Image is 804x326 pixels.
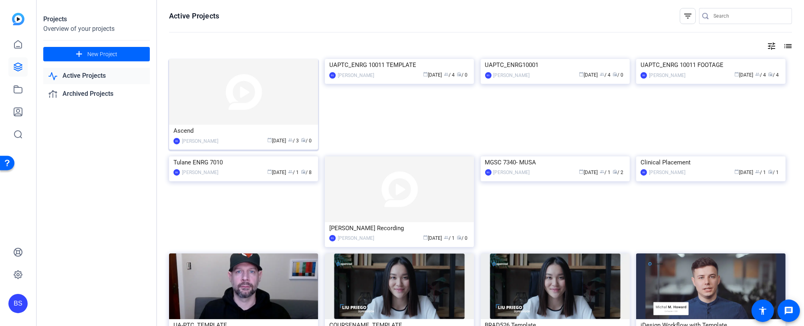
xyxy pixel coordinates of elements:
a: Archived Projects [43,86,150,102]
span: / 3 [288,138,299,144]
span: calendar_today [423,72,428,77]
div: [PERSON_NAME] [494,168,530,176]
div: UAPTC_ENRG 10011 FOOTAGE [641,59,781,71]
span: / 4 [444,72,455,78]
div: MGSC 7340- MUSA [485,156,625,168]
div: UAPTC_ENRG 10011 TEMPLATE [329,59,470,71]
span: / 0 [457,72,467,78]
div: [PERSON_NAME] [649,71,685,79]
span: / 8 [301,170,312,175]
span: group [600,169,605,174]
span: group [756,72,760,77]
div: [PERSON_NAME] Recording [329,222,470,234]
span: radio [457,235,461,240]
div: Clinical Placement [641,156,781,168]
span: / 4 [756,72,766,78]
button: New Project [43,47,150,61]
div: Overview of your projects [43,24,150,34]
span: radio [768,72,773,77]
span: group [288,169,293,174]
div: BS [641,169,647,176]
input: Search [713,11,786,21]
span: calendar_today [423,235,428,240]
div: [PERSON_NAME] [338,71,374,79]
mat-icon: tune [767,41,776,51]
span: New Project [87,50,117,59]
span: calendar_today [579,72,584,77]
div: BS [485,72,492,79]
span: radio [457,72,461,77]
span: calendar_today [735,169,740,174]
span: [DATE] [267,138,286,144]
span: / 4 [600,72,611,78]
div: [PERSON_NAME] [494,71,530,79]
span: / 4 [768,72,779,78]
h1: Active Projects [169,11,219,21]
span: calendar_today [735,72,740,77]
div: Tulane ENRG 7010 [173,156,314,168]
mat-icon: accessibility [758,306,768,316]
div: BS [329,72,336,79]
span: calendar_today [579,169,584,174]
span: radio [613,169,617,174]
span: group [600,72,605,77]
span: [DATE] [735,170,754,175]
span: radio [301,138,306,142]
div: Projects [43,14,150,24]
div: BS [641,72,647,79]
span: calendar_today [267,169,272,174]
a: Active Projects [43,68,150,84]
mat-icon: message [784,306,794,316]
div: UAPTC_ENRG10001 [485,59,625,71]
span: group [444,72,449,77]
span: [DATE] [579,170,598,175]
span: / 0 [457,235,467,241]
mat-icon: list [782,41,792,51]
div: BS [485,169,492,176]
span: group [444,235,449,240]
span: / 2 [613,170,623,175]
div: [PERSON_NAME] [182,137,218,145]
span: radio [301,169,306,174]
img: blue-gradient.svg [12,13,24,25]
span: group [288,138,293,142]
span: [DATE] [423,72,442,78]
span: radio [613,72,617,77]
span: [DATE] [267,170,286,175]
span: / 1 [444,235,455,241]
span: group [756,169,760,174]
span: / 1 [768,170,779,175]
mat-icon: add [74,49,84,59]
span: / 0 [613,72,623,78]
div: [PERSON_NAME] [338,234,374,242]
span: radio [768,169,773,174]
span: / 1 [600,170,611,175]
span: [DATE] [735,72,754,78]
span: / 1 [288,170,299,175]
mat-icon: filter_list [683,11,693,21]
span: / 1 [756,170,766,175]
span: [DATE] [423,235,442,241]
span: / 0 [301,138,312,144]
div: BS [329,235,336,241]
div: [PERSON_NAME] [182,168,218,176]
div: [PERSON_NAME] [649,168,685,176]
span: calendar_today [267,138,272,142]
div: BS [8,294,28,313]
div: Ascend [173,125,314,137]
div: BS [173,138,180,144]
div: BS [173,169,180,176]
span: [DATE] [579,72,598,78]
